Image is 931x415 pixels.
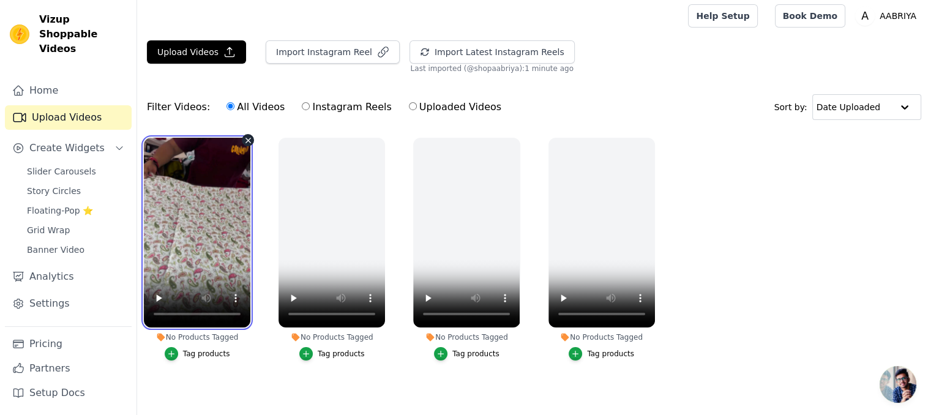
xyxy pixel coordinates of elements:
[411,64,574,73] span: Last imported (@ shopaabriya ): 1 minute ago
[5,291,132,316] a: Settings
[587,349,634,359] div: Tag products
[855,5,921,27] button: A AABRIYA
[548,332,655,342] div: No Products Tagged
[266,40,400,64] button: Import Instagram Reel
[20,163,132,180] a: Slider Carousels
[242,134,254,146] button: Video Delete
[183,349,230,359] div: Tag products
[144,332,250,342] div: No Products Tagged
[409,40,575,64] button: Import Latest Instagram Reels
[10,24,29,44] img: Vizup
[318,349,365,359] div: Tag products
[409,102,417,110] input: Uploaded Videos
[20,222,132,239] a: Grid Wrap
[27,185,81,197] span: Story Circles
[5,78,132,103] a: Home
[27,165,96,178] span: Slider Carousels
[147,40,246,64] button: Upload Videos
[279,332,385,342] div: No Products Tagged
[147,93,508,121] div: Filter Videos:
[5,381,132,405] a: Setup Docs
[875,5,921,27] p: AABRIYA
[27,204,93,217] span: Floating-Pop ⭐
[774,94,922,120] div: Sort by:
[434,347,499,361] button: Tag products
[5,332,132,356] a: Pricing
[39,12,127,56] span: Vizup Shoppable Videos
[880,366,916,403] div: Open chat
[569,347,634,361] button: Tag products
[301,99,392,115] label: Instagram Reels
[27,244,84,256] span: Banner Video
[29,141,105,155] span: Create Widgets
[226,102,234,110] input: All Videos
[452,349,499,359] div: Tag products
[408,99,502,115] label: Uploaded Videos
[20,202,132,219] a: Floating-Pop ⭐
[302,102,310,110] input: Instagram Reels
[165,347,230,361] button: Tag products
[5,264,132,289] a: Analytics
[688,4,757,28] a: Help Setup
[27,224,70,236] span: Grid Wrap
[5,136,132,160] button: Create Widgets
[299,347,365,361] button: Tag products
[5,105,132,130] a: Upload Videos
[413,332,520,342] div: No Products Tagged
[5,356,132,381] a: Partners
[775,4,845,28] a: Book Demo
[20,241,132,258] a: Banner Video
[861,10,869,22] text: A
[20,182,132,200] a: Story Circles
[226,99,285,115] label: All Videos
